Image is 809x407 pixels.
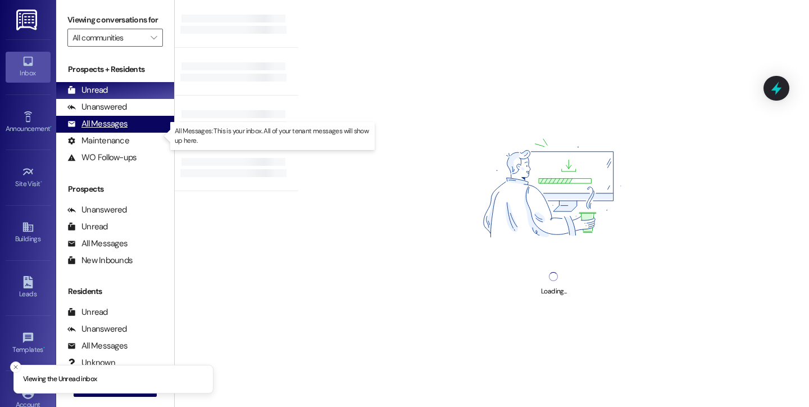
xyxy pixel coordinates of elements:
div: All Messages [67,238,128,250]
div: All Messages [67,118,128,130]
p: Viewing the Unread inbox [23,374,97,385]
div: New Inbounds [67,255,133,266]
p: All Messages: This is your inbox. All of your tenant messages will show up here. [175,126,370,146]
div: Unanswered [67,323,127,335]
div: All Messages [67,340,128,352]
a: Buildings [6,218,51,248]
i:  [151,33,157,42]
input: All communities [72,29,145,47]
a: Site Visit • [6,162,51,193]
span: • [40,178,42,186]
a: Templates • [6,328,51,359]
div: Loading... [541,286,566,297]
div: WO Follow-ups [67,152,137,164]
div: Unanswered [67,101,127,113]
div: Prospects [56,183,174,195]
div: Unread [67,221,108,233]
span: • [50,123,52,131]
div: Maintenance [67,135,129,147]
a: Inbox [6,52,51,82]
div: Unread [67,306,108,318]
label: Viewing conversations for [67,11,163,29]
div: Residents [56,286,174,297]
div: Unread [67,84,108,96]
a: Leads [6,273,51,303]
div: Unanswered [67,204,127,216]
span: • [43,344,45,352]
button: Close toast [10,361,21,373]
img: ResiDesk Logo [16,10,39,30]
div: Prospects + Residents [56,64,174,75]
